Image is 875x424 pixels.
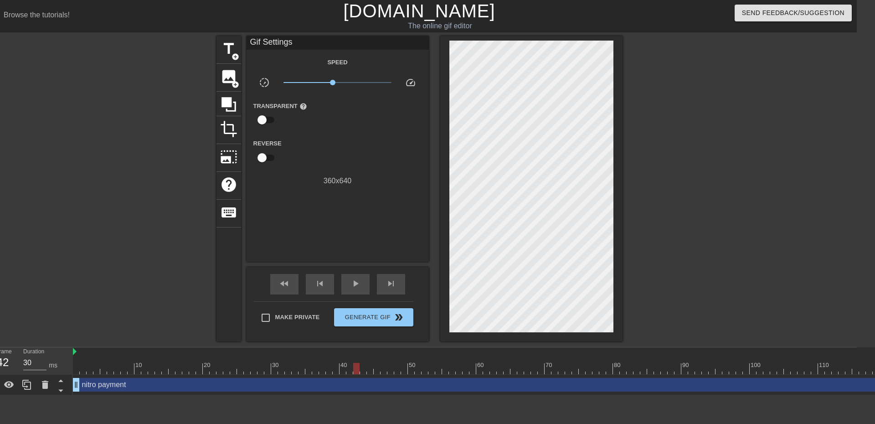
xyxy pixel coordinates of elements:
[259,77,270,88] span: slow_motion_video
[275,313,320,322] span: Make Private
[409,361,417,370] div: 50
[23,349,44,355] label: Duration
[343,1,495,21] a: [DOMAIN_NAME]
[338,312,409,323] span: Generate Gif
[279,278,290,289] span: fast_rewind
[614,361,622,370] div: 80
[334,308,413,326] button: Generate Gif
[742,7,844,19] span: Send Feedback/Suggestion
[299,103,307,110] span: help
[49,361,57,370] div: ms
[247,176,429,186] div: 360 x 640
[220,148,237,165] span: photo_size_select_large
[819,361,830,370] div: 110
[4,11,70,19] div: Browse the tutorials!
[72,380,81,389] span: drag_handle
[735,5,852,21] button: Send Feedback/Suggestion
[220,40,237,57] span: title
[220,176,237,193] span: help
[350,278,361,289] span: play_arrow
[340,361,349,370] div: 40
[232,81,239,88] span: add_circle
[477,361,485,370] div: 60
[393,312,404,323] span: double_arrow
[220,68,237,85] span: image
[253,102,307,111] label: Transparent
[272,361,280,370] div: 30
[232,53,239,61] span: add_circle
[204,361,212,370] div: 20
[220,204,237,221] span: keyboard
[327,58,347,67] label: Speed
[546,361,554,370] div: 70
[682,361,690,370] div: 90
[135,361,144,370] div: 10
[751,361,762,370] div: 100
[386,278,396,289] span: skip_next
[247,36,429,50] div: Gif Settings
[405,77,416,88] span: speed
[220,120,237,138] span: crop
[314,278,325,289] span: skip_previous
[253,139,282,148] label: Reverse
[278,21,602,31] div: The online gif editor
